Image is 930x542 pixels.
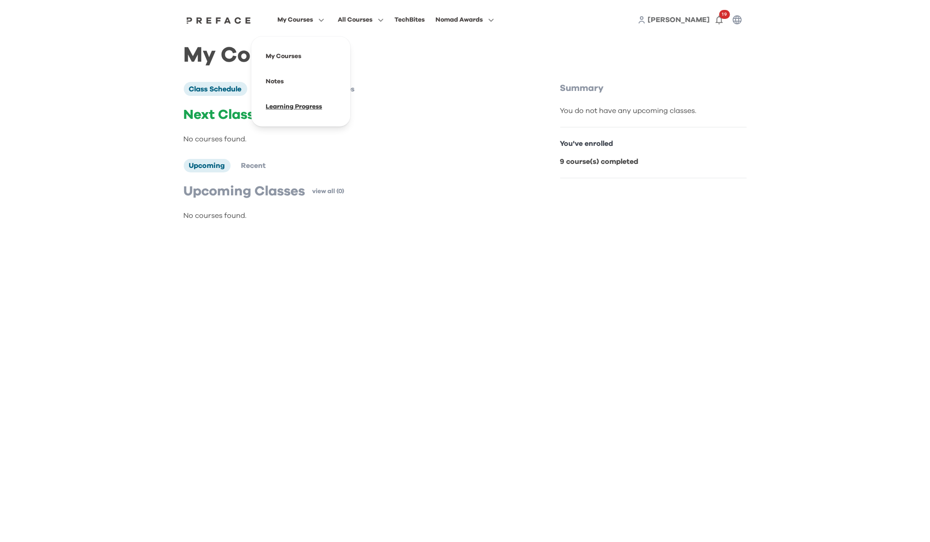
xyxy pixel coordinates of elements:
button: Nomad Awards [433,14,497,26]
b: 9 course(s) completed [560,158,639,165]
p: You've enrolled [560,138,747,149]
button: 19 [710,11,728,29]
a: Learning Progress [266,104,322,110]
a: view all (0) [313,187,345,196]
span: Class Schedule [189,86,242,93]
a: My Courses [266,53,301,59]
div: TechBites [395,14,425,25]
span: All Courses [338,14,372,25]
span: My Courses [277,14,313,25]
h1: My Courses [184,50,747,60]
p: No courses found. [184,134,522,145]
span: [PERSON_NAME] [648,16,710,23]
p: Summary [560,82,747,95]
p: Upcoming Classes [184,183,305,199]
span: Upcoming [189,162,225,169]
div: You do not have any upcoming classes. [560,105,747,116]
a: [PERSON_NAME] [648,14,710,25]
span: 19 [719,10,730,19]
a: Notes [266,78,284,85]
img: Preface Logo [184,17,254,24]
a: Preface Logo [184,16,254,23]
p: Next Class [184,107,522,123]
button: All Courses [335,14,386,26]
span: Nomad Awards [436,14,483,25]
p: No courses found. [184,210,522,221]
span: Recent [241,162,266,169]
button: My Courses [275,14,327,26]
